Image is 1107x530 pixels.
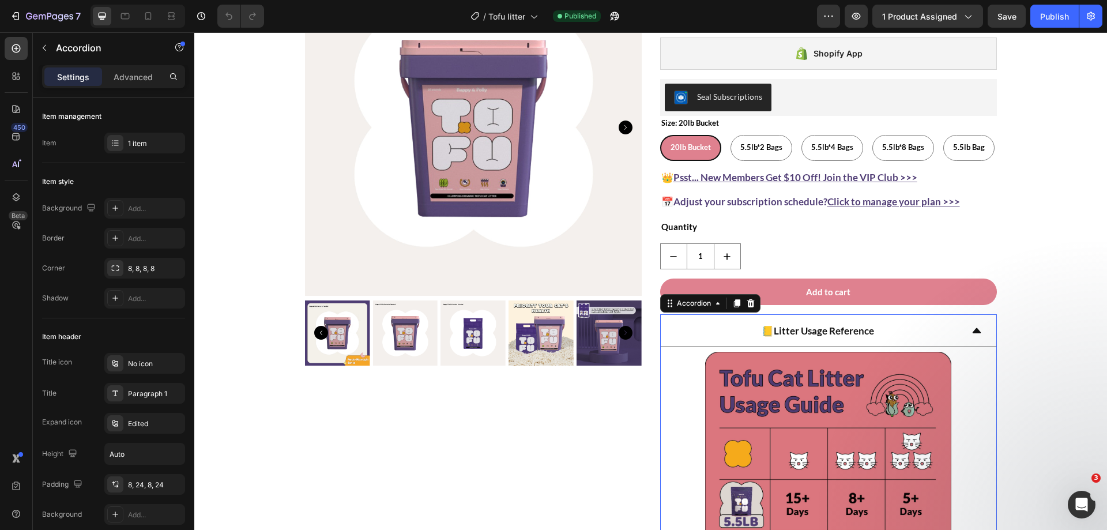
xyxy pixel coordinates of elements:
a: Psst... New Members Get $10 Off! Join the VIP Club >>> [479,140,723,151]
iframe: Design area [194,32,1107,530]
span: Published [564,11,596,21]
div: Add to cart [612,251,656,268]
div: Shopify App [619,14,668,28]
div: Shadow [42,293,69,303]
legend: Size: 20lb Bucket [466,84,526,98]
input: Auto [105,443,184,464]
span: 20lb Bucket [476,110,517,119]
button: Add to cart [466,246,803,273]
button: decrement [466,212,492,236]
div: 450 [11,123,28,132]
div: Paragraph 1 [128,389,182,399]
div: Corner [42,263,65,273]
div: Beta [9,211,28,220]
button: increment [520,212,546,236]
span: 1 product assigned [882,10,957,22]
span: Adjust your subscription schedule? [479,163,633,175]
div: Background [42,201,98,216]
div: 8, 24, 8, 24 [128,480,182,490]
p: Accordion [56,41,154,55]
u: Click to manage your plan >>> [633,163,766,175]
div: 1 item [128,138,182,149]
div: Background [42,509,82,520]
div: Add... [128,234,182,244]
div: Height [42,446,80,462]
input: quantity [492,212,520,236]
div: Publish [1040,10,1069,22]
div: Title icon [42,357,72,367]
div: Add... [128,510,182,520]
img: SealSubscriptions.png [480,58,494,72]
button: Save [988,5,1026,28]
div: Item style [42,176,74,187]
div: Border [42,233,65,243]
button: Seal Subscriptions [470,51,577,79]
div: Edited [128,419,182,429]
div: 8, 8, 8, 8 [128,264,182,274]
div: Title [42,388,57,399]
button: 7 [5,5,86,28]
button: Carousel Next Arrow [424,88,438,102]
span: 5.5lb*2 Bags [546,110,588,119]
span: 👑 [467,139,479,151]
div: Add... [128,294,182,304]
button: Carousel Back Arrow [120,294,134,307]
div: Add... [128,204,182,214]
div: Padding [42,477,85,493]
span: / [483,10,486,22]
div: Expand icon [42,417,82,427]
div: Accordion [480,266,519,276]
span: 📅 [467,163,479,175]
iframe: Intercom live chat [1068,491,1095,518]
div: Item management [42,111,101,122]
div: Seal Subscriptions [503,58,568,70]
div: Quantity [466,187,803,202]
span: Save [997,12,1016,21]
div: No icon [128,359,182,369]
span: 📒Litter Usage Reference [567,292,680,305]
span: 3 [1091,473,1101,483]
div: Item header [42,332,81,342]
a: Click to manage your plan >>> [633,164,766,175]
u: Psst... New Members Get $10 Off! Join the VIP Club >>> [479,139,723,151]
p: Settings [57,71,89,83]
span: 5.5lb*8 Bags [688,110,730,119]
button: Publish [1030,5,1079,28]
button: Carousel Next Arrow [424,294,438,307]
p: 7 [76,9,81,23]
span: 5.5lb Bag [759,110,790,119]
div: Undo/Redo [217,5,264,28]
span: 5.5lb*4 Bags [617,110,659,119]
span: Tofu litter [488,10,525,22]
p: Advanced [114,71,153,83]
button: 1 product assigned [872,5,983,28]
div: Item [42,138,57,148]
